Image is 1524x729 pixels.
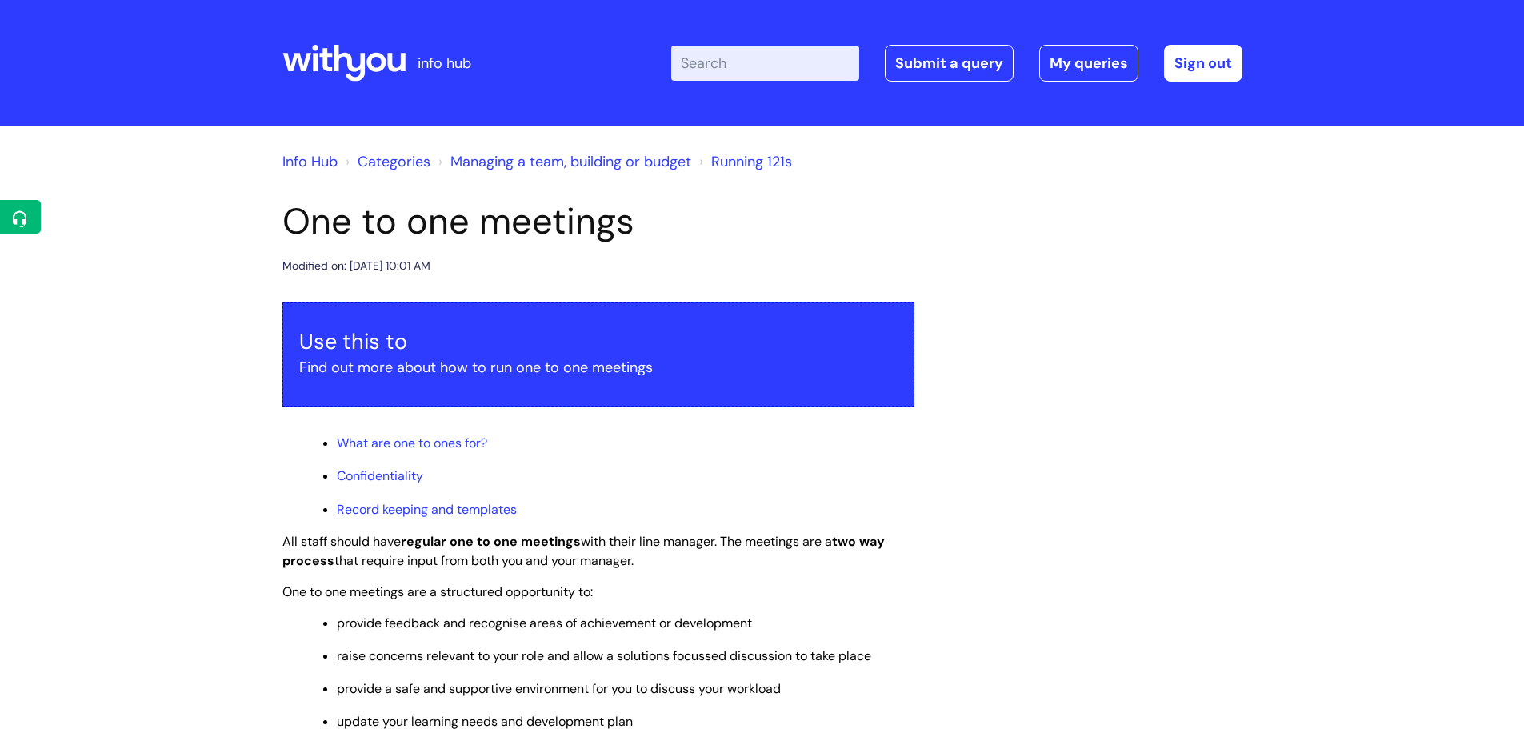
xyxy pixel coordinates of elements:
[337,615,752,631] span: provide feedback and recognise areas of achievement or development
[282,533,885,570] span: All staff should have with their line manager. The meetings are a that require input from both yo...
[358,152,430,171] a: Categories
[299,354,898,380] p: Find out more about how to run one to one meetings
[337,680,781,697] span: provide a safe and supportive environment for you to discuss your workload
[299,329,898,354] h3: Use this to
[401,533,581,550] strong: regular one to one meetings
[282,152,338,171] a: Info Hub
[337,467,423,484] a: Confidentiality
[1164,45,1242,82] a: Sign out
[1039,45,1138,82] a: My queries
[434,149,691,174] li: Managing a team, building or budget
[282,200,914,243] h1: One to one meetings
[711,152,792,171] a: Running 121s
[695,149,792,174] li: Running 121s
[282,583,593,600] span: One to one meetings are a structured opportunity to:
[885,45,1014,82] a: Submit a query
[671,46,859,81] input: Search
[337,501,517,518] a: Record keeping and templates
[282,256,430,276] div: Modified on: [DATE] 10:01 AM
[337,435,487,451] a: What are one to ones for?
[450,152,691,171] a: Managing a team, building or budget
[418,50,471,76] p: info hub
[342,149,430,174] li: Solution home
[671,45,1242,82] div: | -
[337,647,871,664] span: raise concerns relevant to your role and allow a solutions focussed discussion to take place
